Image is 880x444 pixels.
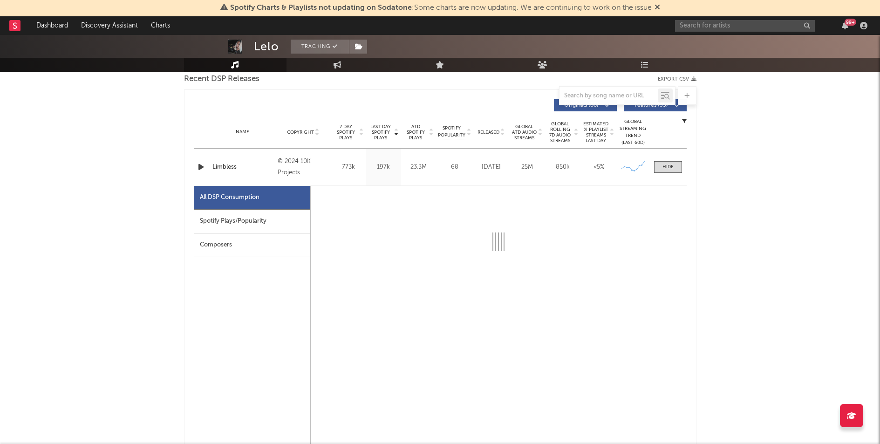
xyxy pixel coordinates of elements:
[291,40,349,54] button: Tracking
[658,76,696,82] button: Export CSV
[368,163,399,172] div: 197k
[194,233,310,257] div: Composers
[278,156,328,178] div: © 2024 10K Projects
[476,163,507,172] div: [DATE]
[630,102,673,108] span: Features ( 35 )
[547,163,579,172] div: 850k
[675,20,815,32] input: Search for artists
[212,129,273,136] div: Name
[75,16,144,35] a: Discovery Assistant
[624,99,687,111] button: Features(35)
[287,130,314,135] span: Copyright
[438,163,471,172] div: 68
[334,124,358,141] span: 7 Day Spotify Plays
[230,4,652,12] span: : Some charts are now updating. We are continuing to work on the issue
[438,125,465,139] span: Spotify Popularity
[655,4,660,12] span: Dismiss
[194,186,310,210] div: All DSP Consumption
[403,124,428,141] span: ATD Spotify Plays
[559,92,658,100] input: Search by song name or URL
[254,40,279,54] div: Lelo
[403,163,434,172] div: 23.3M
[200,192,259,203] div: All DSP Consumption
[512,124,537,141] span: Global ATD Audio Streams
[547,121,573,143] span: Global Rolling 7D Audio Streams
[512,163,543,172] div: 25M
[184,74,259,85] span: Recent DSP Releases
[619,118,647,146] div: Global Streaming Trend (Last 60D)
[842,22,848,29] button: 99+
[230,4,412,12] span: Spotify Charts & Playlists not updating on Sodatone
[583,163,614,172] div: <5%
[554,99,617,111] button: Originals(88)
[334,163,364,172] div: 773k
[212,163,273,172] a: Limbless
[194,210,310,233] div: Spotify Plays/Popularity
[845,19,856,26] div: 99 +
[583,121,609,143] span: Estimated % Playlist Streams Last Day
[144,16,177,35] a: Charts
[478,130,499,135] span: Released
[368,124,393,141] span: Last Day Spotify Plays
[560,102,603,108] span: Originals ( 88 )
[30,16,75,35] a: Dashboard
